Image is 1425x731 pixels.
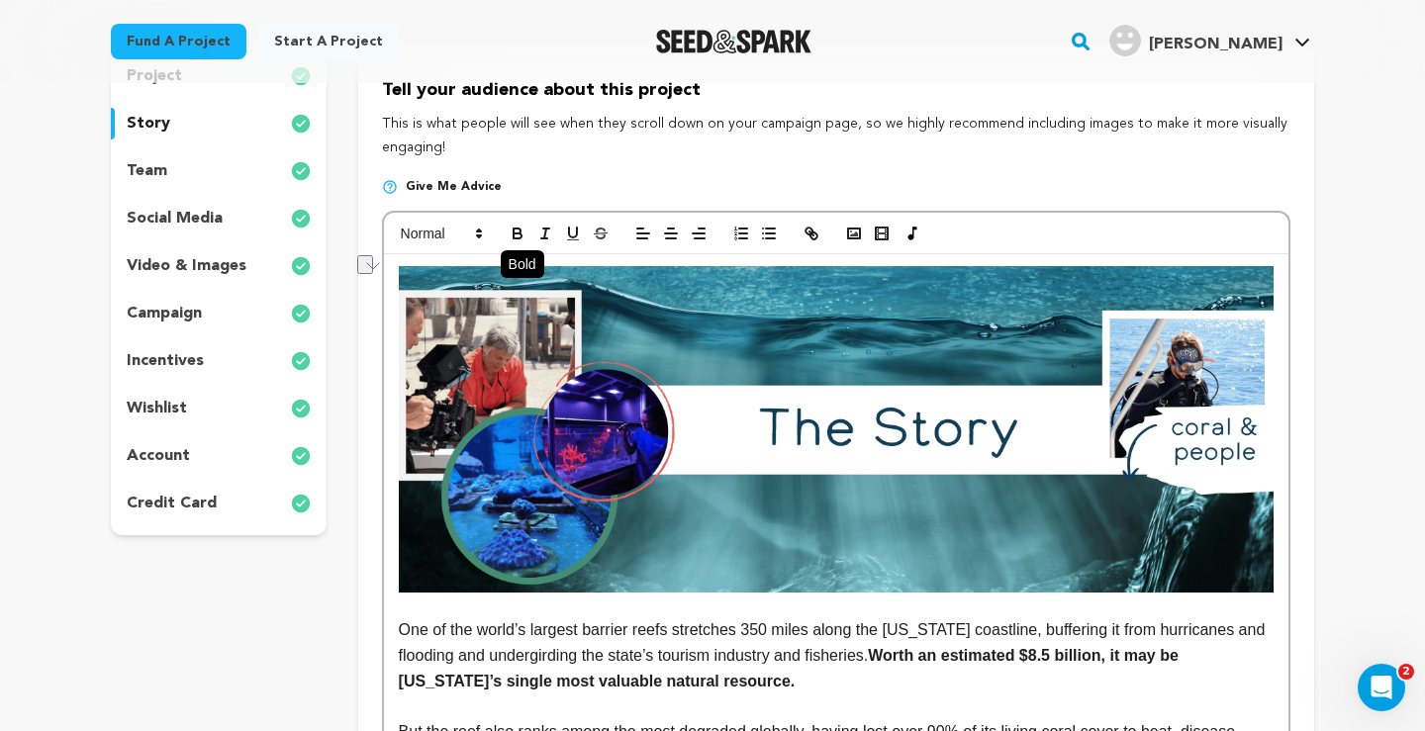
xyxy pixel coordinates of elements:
button: video & images [111,250,327,282]
img: check-circle-full.svg [291,112,311,136]
img: check-circle-full.svg [291,349,311,373]
img: user.png [1109,25,1141,56]
div: Larson A.'s Profile [1109,25,1282,56]
button: story [111,108,327,139]
a: Start a project [258,24,399,59]
img: check-circle-full.svg [291,207,311,230]
p: incentives [127,349,204,373]
img: 1755740271-synopsisbanner.png [399,266,1274,593]
img: check-circle-full.svg [291,397,311,420]
button: campaign [111,298,327,329]
span: [PERSON_NAME] [1149,37,1282,52]
img: check-circle-full.svg [291,492,311,515]
span: Give me advice [406,179,502,195]
p: social media [127,207,223,230]
img: check-circle-full.svg [291,159,311,183]
p: campaign [127,302,202,325]
p: team [127,159,167,183]
a: Larson A.'s Profile [1105,21,1314,56]
button: social media [111,203,327,234]
p: One of the world’s largest barrier reefs stretches 350 miles along the [US_STATE] coastline, buff... [399,617,1274,693]
button: account [111,440,327,472]
span: 2 [1398,664,1414,680]
button: incentives [111,345,327,377]
p: story [127,112,170,136]
p: Tell your audience about this project [382,76,1290,105]
p: video & images [127,254,246,278]
img: check-circle-full.svg [291,254,311,278]
p: account [127,444,190,468]
a: Fund a project [111,24,246,59]
iframe: Intercom live chat [1358,664,1405,711]
a: Seed&Spark Homepage [656,30,811,53]
img: help-circle.svg [382,179,398,195]
img: Seed&Spark Logo Dark Mode [656,30,811,53]
img: check-circle-full.svg [291,444,311,468]
p: This is what people will see when they scroll down on your campaign page, so we highly recommend ... [382,113,1290,160]
button: credit card [111,488,327,519]
p: wishlist [127,397,187,420]
strong: Worth an estimated $8.5 billion, it may be [US_STATE]’s single most valuable natural resource. [399,647,1184,689]
img: check-circle-full.svg [291,302,311,325]
span: Larson A.'s Profile [1105,21,1314,62]
p: credit card [127,492,217,515]
button: team [111,155,327,187]
button: wishlist [111,393,327,424]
